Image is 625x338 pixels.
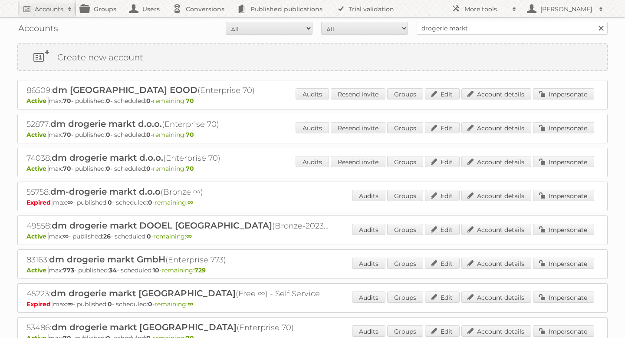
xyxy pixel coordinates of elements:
[161,266,206,274] span: remaining:
[148,300,152,308] strong: 0
[26,300,53,308] span: Expired
[148,199,152,206] strong: 0
[387,122,423,133] a: Groups
[26,220,330,232] h2: 49558: (Bronze-2023 ∞)
[52,220,272,231] span: dm drogerie markt DOOEL [GEOGRAPHIC_DATA]
[63,97,71,105] strong: 70
[146,165,151,172] strong: 0
[461,292,531,303] a: Account details
[146,131,151,139] strong: 0
[52,152,163,163] span: dm drogerie markt d.o.o.
[67,199,73,206] strong: ∞
[186,232,192,240] strong: ∞
[26,165,49,172] span: Active
[331,122,385,133] a: Resend invite
[26,97,49,105] span: Active
[50,186,161,197] span: dm-drogerie markt d.o.o
[425,190,460,201] a: Edit
[106,97,110,105] strong: 0
[296,122,329,133] a: Audits
[352,258,385,269] a: Audits
[331,156,385,167] a: Resend invite
[63,266,74,274] strong: 773
[146,97,151,105] strong: 0
[26,266,599,274] p: max: - published: - scheduled: -
[108,199,112,206] strong: 0
[147,232,151,240] strong: 0
[153,97,194,105] span: remaining:
[387,88,423,99] a: Groups
[296,156,329,167] a: Audits
[103,232,111,240] strong: 26
[387,224,423,235] a: Groups
[425,88,460,99] a: Edit
[52,85,197,95] span: dm [GEOGRAPHIC_DATA] EOOD
[387,258,423,269] a: Groups
[331,88,385,99] a: Resend invite
[187,300,193,308] strong: ∞
[49,254,165,265] span: dm drogerie markt GmbH
[533,156,594,167] a: Impersonate
[63,232,69,240] strong: ∞
[296,88,329,99] a: Audits
[26,232,49,240] span: Active
[153,232,192,240] span: remaining:
[26,266,49,274] span: Active
[533,224,594,235] a: Impersonate
[425,122,460,133] a: Edit
[352,190,385,201] a: Audits
[155,300,193,308] span: remaining:
[533,122,594,133] a: Impersonate
[425,292,460,303] a: Edit
[186,97,194,105] strong: 70
[194,266,206,274] strong: 729
[461,190,531,201] a: Account details
[109,266,117,274] strong: 34
[461,122,531,133] a: Account details
[26,199,599,206] p: max: - published: - scheduled: -
[26,186,330,198] h2: 55758: (Bronze ∞)
[461,156,531,167] a: Account details
[533,325,594,337] a: Impersonate
[533,258,594,269] a: Impersonate
[461,325,531,337] a: Account details
[63,131,71,139] strong: 70
[352,224,385,235] a: Audits
[26,97,599,105] p: max: - published: - scheduled: -
[387,292,423,303] a: Groups
[106,131,110,139] strong: 0
[35,5,63,13] h2: Accounts
[187,199,193,206] strong: ∞
[387,156,423,167] a: Groups
[106,165,110,172] strong: 0
[425,258,460,269] a: Edit
[533,292,594,303] a: Impersonate
[425,224,460,235] a: Edit
[26,119,330,130] h2: 52877: (Enterprise 70)
[352,292,385,303] a: Audits
[67,300,73,308] strong: ∞
[26,152,330,164] h2: 74038: (Enterprise 70)
[26,165,599,172] p: max: - published: - scheduled: -
[387,325,423,337] a: Groups
[26,322,330,333] h2: 53486: (Enterprise 70)
[186,131,194,139] strong: 70
[26,300,599,308] p: max: - published: - scheduled: -
[387,190,423,201] a: Groups
[52,322,237,332] span: dm drogerie markt [GEOGRAPHIC_DATA]
[26,254,330,265] h2: 83163: (Enterprise 773)
[155,199,193,206] span: remaining:
[18,44,607,70] a: Create new account
[153,165,194,172] span: remaining:
[108,300,112,308] strong: 0
[533,88,594,99] a: Impersonate
[153,131,194,139] span: remaining:
[26,131,599,139] p: max: - published: - scheduled: -
[533,190,594,201] a: Impersonate
[186,165,194,172] strong: 70
[464,5,508,13] h2: More tools
[352,325,385,337] a: Audits
[425,325,460,337] a: Edit
[63,165,71,172] strong: 70
[26,232,599,240] p: max: - published: - scheduled: -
